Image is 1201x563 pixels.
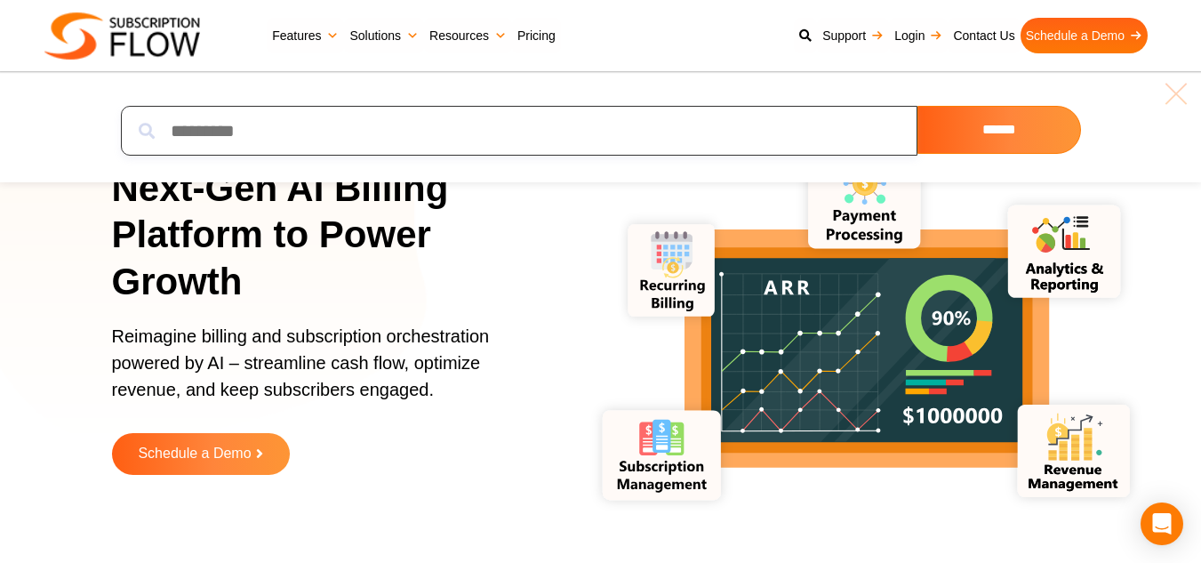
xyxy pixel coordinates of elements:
[424,18,512,53] a: Resources
[138,446,251,462] span: Schedule a Demo
[817,18,889,53] a: Support
[1141,503,1183,545] div: Open Intercom Messenger
[512,18,561,53] a: Pricing
[112,323,532,421] p: Reimagine billing and subscription orchestration powered by AI – streamline cash flow, optimize r...
[112,433,290,475] a: Schedule a Demo
[344,18,424,53] a: Solutions
[889,18,948,53] a: Login
[267,18,344,53] a: Features
[44,12,200,60] img: Subscriptionflow
[948,18,1020,53] a: Contact Us
[1021,18,1148,53] a: Schedule a Demo
[112,165,555,306] h1: Next-Gen AI Billing Platform to Power Growth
